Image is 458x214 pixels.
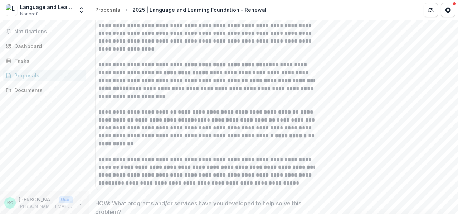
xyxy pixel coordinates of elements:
[59,196,73,203] p: User
[19,196,56,203] p: [PERSON_NAME] <[PERSON_NAME][EMAIL_ADDRESS][PERSON_NAME][DOMAIN_NAME]>
[441,3,455,17] button: Get Help
[76,3,86,17] button: Open entity switcher
[14,86,81,94] div: Documents
[14,29,83,35] span: Notifications
[7,200,13,205] div: Rupinder Chahal <rupinder.chahal@languageandlearningfoundation.org>
[424,3,438,17] button: Partners
[19,203,73,210] p: [PERSON_NAME][EMAIL_ADDRESS][PERSON_NAME][DOMAIN_NAME]
[92,5,269,15] nav: breadcrumb
[14,42,81,50] div: Dashboard
[95,6,120,14] div: Proposals
[20,11,40,17] span: Nonprofit
[3,26,86,37] button: Notifications
[3,70,86,81] a: Proposals
[20,3,73,11] div: Language and Learning Foundation
[3,40,86,52] a: Dashboard
[14,72,81,79] div: Proposals
[92,5,123,15] a: Proposals
[6,4,17,16] img: Language and Learning Foundation
[3,84,86,96] a: Documents
[76,199,85,207] button: More
[3,55,86,67] a: Tasks
[132,6,267,14] div: 2025 | Language and Learning Foundation - Renewal
[14,57,81,65] div: Tasks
